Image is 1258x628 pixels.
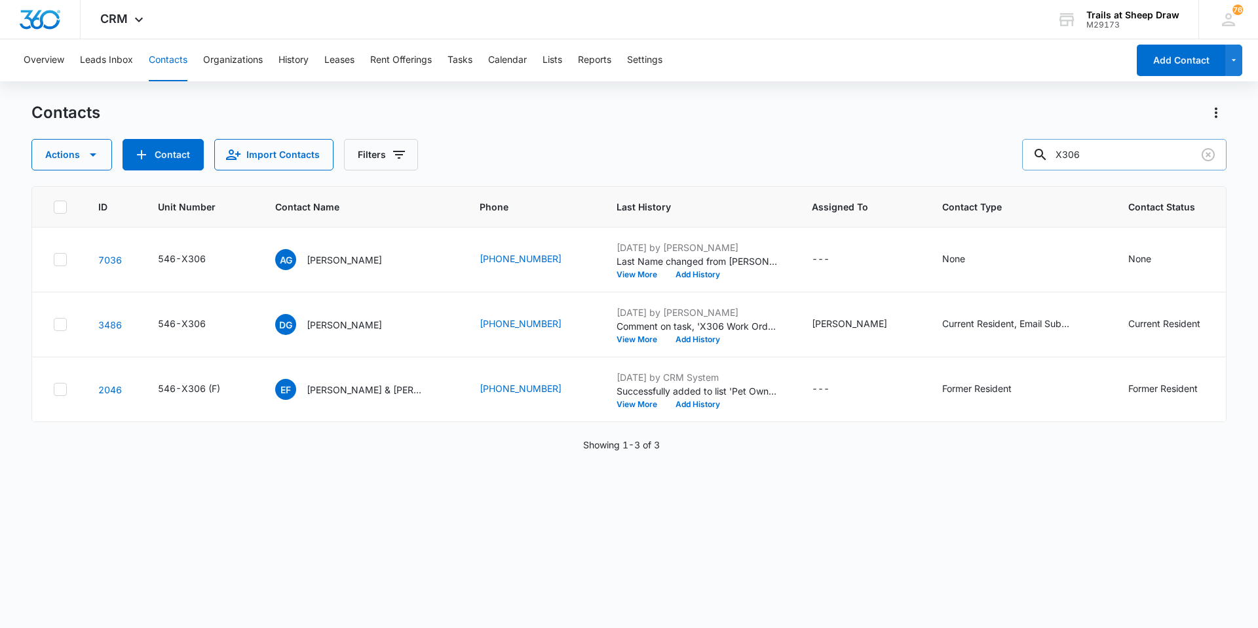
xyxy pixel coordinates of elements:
div: Contact Status - Former Resident - Select to Edit Field [1128,382,1221,397]
span: 76 [1232,5,1243,15]
div: None [1128,252,1151,265]
button: Add Contact [1137,45,1225,76]
button: View More [617,336,666,343]
div: account id [1086,20,1179,29]
div: Contact Name - Alexis Galaviz-Ayala - Select to Edit Field [275,249,406,270]
div: Assigned To - - Select to Edit Field [812,252,853,267]
div: Phone - (859) 544-7898 - Select to Edit Field [480,382,585,397]
button: Add Contact [123,139,204,170]
div: None [942,252,965,265]
div: 546-X306 [158,317,206,330]
div: Unit Number - 546-X306 - Select to Edit Field [158,252,229,267]
div: --- [812,252,829,267]
button: Leads Inbox [80,39,133,81]
p: [DATE] by CRM System [617,370,780,384]
p: [DATE] by [PERSON_NAME] [617,241,780,254]
div: [PERSON_NAME] [812,317,887,330]
p: [DATE] by [PERSON_NAME] [617,305,780,319]
div: Contact Type - None - Select to Edit Field [942,252,989,267]
span: Unit Number [158,200,244,214]
button: Actions [1206,102,1227,123]
p: [PERSON_NAME] [307,253,382,267]
div: Current Resident, Email Subscriber [942,317,1073,330]
button: Rent Offerings [370,39,432,81]
p: Comment on task, 'X306 Work Order ' "Ice maker tray was frozen " [617,319,780,333]
div: Former Resident [942,382,1012,395]
span: Contact Name [275,200,429,214]
div: Contact Type - Former Resident - Select to Edit Field [942,382,1035,397]
div: Contact Name - Eric Fields & Ashley Hipps - Select to Edit Field [275,379,448,400]
button: Calendar [488,39,527,81]
span: Last History [617,200,761,214]
div: Unit Number - 546-X306 (F) - Select to Edit Field [158,382,244,397]
a: Navigate to contact details page for Dianne Greer [98,319,122,330]
button: Settings [627,39,662,81]
button: Contacts [149,39,187,81]
div: 546-X306 (F) [158,382,220,395]
div: Contact Status - None - Select to Edit Field [1128,252,1175,267]
button: Reports [578,39,611,81]
div: Phone - (972) 974-7341 - Select to Edit Field [480,317,585,332]
div: account name [1086,10,1179,20]
button: Add History [666,401,729,408]
div: 546-X306 [158,252,206,265]
div: Phone - (970) 978-3520 - Select to Edit Field [480,252,585,267]
button: Import Contacts [214,139,334,170]
button: Organizations [203,39,263,81]
a: [PHONE_NUMBER] [480,382,562,395]
a: [PHONE_NUMBER] [480,252,562,265]
button: Actions [31,139,112,170]
div: Assigned To - - Select to Edit Field [812,382,853,397]
div: Assigned To - Sydnee Powell - Select to Edit Field [812,317,911,332]
span: ID [98,200,107,214]
button: Leases [324,39,354,81]
button: Add History [666,336,729,343]
button: View More [617,271,666,279]
button: Filters [344,139,418,170]
a: Navigate to contact details page for Eric Fields & Ashley Hipps [98,384,122,395]
p: Last Name changed from [PERSON_NAME] to [PERSON_NAME]. [617,254,780,268]
button: Tasks [448,39,472,81]
span: CRM [100,12,128,26]
button: History [278,39,309,81]
div: Contact Status - Current Resident - Select to Edit Field [1128,317,1224,332]
div: Contact Name - Dianne Greer - Select to Edit Field [275,314,406,335]
input: Search Contacts [1022,139,1227,170]
div: Contact Type - Current Resident, Email Subscriber - Select to Edit Field [942,317,1097,332]
button: Overview [24,39,64,81]
p: [PERSON_NAME] [307,318,382,332]
button: Lists [543,39,562,81]
div: notifications count [1232,5,1243,15]
span: Phone [480,200,566,214]
a: [PHONE_NUMBER] [480,317,562,330]
a: Navigate to contact details page for Alexis Galaviz-Ayala [98,254,122,265]
button: Add History [666,271,729,279]
span: Contact Status [1128,200,1205,214]
p: Showing 1-3 of 3 [583,438,660,452]
div: Unit Number - 546-X306 - Select to Edit Field [158,317,229,332]
h1: Contacts [31,103,100,123]
span: Assigned To [812,200,892,214]
span: DG [275,314,296,335]
span: EF [275,379,296,400]
button: Clear [1198,144,1219,165]
div: --- [812,382,829,397]
div: Former Resident [1128,382,1198,395]
button: View More [617,401,666,408]
span: AG [275,249,296,270]
span: Contact Type [942,200,1078,214]
p: Successfully added to list 'Pet Owners'. [617,384,780,398]
p: [PERSON_NAME] & [PERSON_NAME] [307,383,425,397]
div: Current Resident [1128,317,1200,330]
